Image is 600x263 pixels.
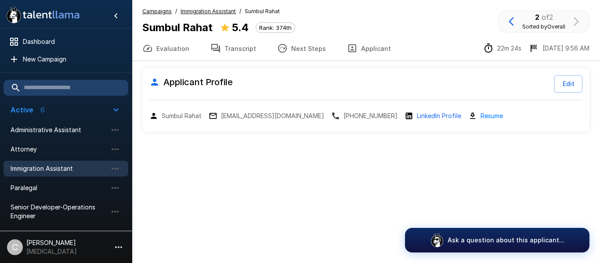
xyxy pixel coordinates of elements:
[149,75,233,89] h6: Applicant Profile
[522,23,565,30] span: Sorted by Overall
[132,36,200,61] button: Evaluation
[142,21,213,34] b: Sumbul Rahat
[200,36,267,61] button: Transcript
[554,75,582,93] button: Edit
[417,112,461,120] a: LinkedIn Profile
[542,44,589,53] p: [DATE] 9:56 AM
[221,112,324,120] p: [EMAIL_ADDRESS][DOMAIN_NAME]
[542,13,553,22] span: of 2
[239,7,241,16] span: /
[343,112,398,120] p: [PHONE_NUMBER]
[497,44,521,53] p: 22m 24s
[535,13,539,22] b: 2
[336,36,401,61] button: Applicant
[245,7,280,16] span: Sumbul Rahat
[232,21,249,34] b: 5.4
[181,8,236,14] u: Immigration Assistant
[149,112,202,120] div: Copy name
[267,36,336,61] button: Next Steps
[468,111,503,121] div: Download resume
[331,112,398,120] div: Copy phone number
[175,7,177,16] span: /
[481,111,503,121] a: Resume
[483,43,521,54] div: The time between starting and completing the interview
[256,24,295,31] span: Rank: 374th
[162,112,202,120] p: Sumbul Rahat
[405,112,461,120] div: Open LinkedIn profile
[528,43,589,54] div: The date and time when the interview was completed
[142,8,172,14] u: Campaigns
[209,112,324,120] div: Copy email address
